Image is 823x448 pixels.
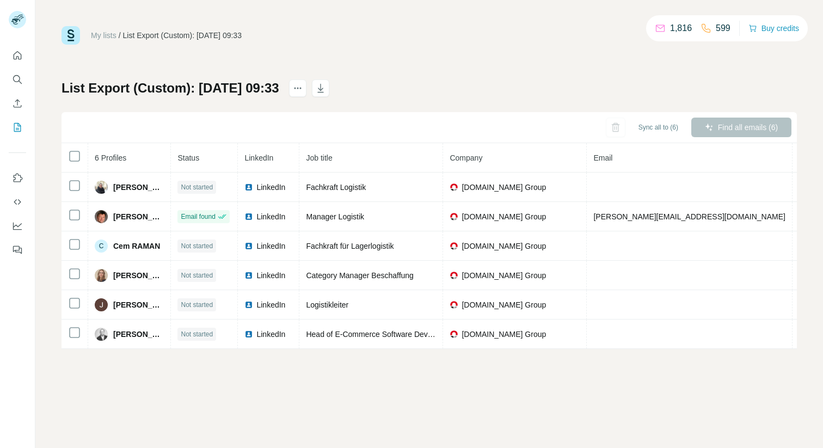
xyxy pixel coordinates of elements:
span: Not started [181,241,213,251]
span: 6 Profiles [95,154,126,162]
img: LinkedIn logo [244,183,253,192]
div: List Export (Custom): [DATE] 09:33 [123,30,242,41]
span: Fachkraft Logistik [306,183,366,192]
button: Feedback [9,240,26,260]
span: [PERSON_NAME] [113,329,164,340]
img: LinkedIn logo [244,271,253,280]
span: LinkedIn [244,154,273,162]
p: 599 [716,22,730,35]
span: Fachkraft für Lagerlogistik [306,242,394,250]
span: Not started [181,329,213,339]
span: [DOMAIN_NAME] Group [462,211,546,222]
img: LinkedIn logo [244,300,253,309]
span: Status [177,154,199,162]
span: Logistikleiter [306,300,348,309]
button: Quick start [9,46,26,65]
span: [PERSON_NAME] [113,211,164,222]
img: Avatar [95,181,108,194]
span: [PERSON_NAME] [113,182,164,193]
button: Use Surfe on LinkedIn [9,168,26,188]
span: Not started [181,182,213,192]
span: Job title [306,154,332,162]
img: Avatar [95,269,108,282]
span: LinkedIn [256,182,285,193]
img: company-logo [450,300,458,309]
span: Not started [181,271,213,280]
a: My lists [91,31,116,40]
span: [PERSON_NAME][EMAIL_ADDRESS][DOMAIN_NAME] [593,212,785,221]
span: Email found [181,212,215,222]
img: LinkedIn logo [244,212,253,221]
span: LinkedIn [256,241,285,251]
span: Manager Logistik [306,212,364,221]
span: [DOMAIN_NAME] Group [462,329,546,340]
button: Enrich CSV [9,94,26,113]
img: company-logo [450,271,458,280]
span: LinkedIn [256,211,285,222]
button: Sync all to (6) [631,119,686,136]
img: company-logo [450,330,458,339]
span: LinkedIn [256,270,285,281]
button: actions [289,79,306,97]
button: Use Surfe API [9,192,26,212]
span: Cem RAMAN [113,241,160,251]
span: Not started [181,300,213,310]
button: Dashboard [9,216,26,236]
img: Avatar [95,328,108,341]
button: My lists [9,118,26,137]
h1: List Export (Custom): [DATE] 09:33 [62,79,279,97]
span: Head of E-Commerce Software Development [306,330,459,339]
span: [DOMAIN_NAME] Group [462,299,546,310]
img: LinkedIn logo [244,330,253,339]
span: LinkedIn [256,329,285,340]
div: C [95,240,108,253]
img: Avatar [95,298,108,311]
span: Category Manager Beschaffung [306,271,413,280]
img: company-logo [450,183,458,192]
span: Sync all to (6) [638,122,678,132]
img: company-logo [450,242,458,250]
p: 1,816 [670,22,692,35]
span: [PERSON_NAME] [113,270,164,281]
img: Avatar [95,210,108,223]
span: [DOMAIN_NAME] Group [462,182,546,193]
span: Email [593,154,612,162]
img: company-logo [450,212,458,221]
span: Company [450,154,482,162]
span: LinkedIn [256,299,285,310]
span: [DOMAIN_NAME] Group [462,241,546,251]
span: [PERSON_NAME] [113,299,164,310]
img: Surfe Logo [62,26,80,45]
img: LinkedIn logo [244,242,253,250]
li: / [119,30,121,41]
span: [DOMAIN_NAME] Group [462,270,546,281]
button: Buy credits [748,21,799,36]
button: Search [9,70,26,89]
